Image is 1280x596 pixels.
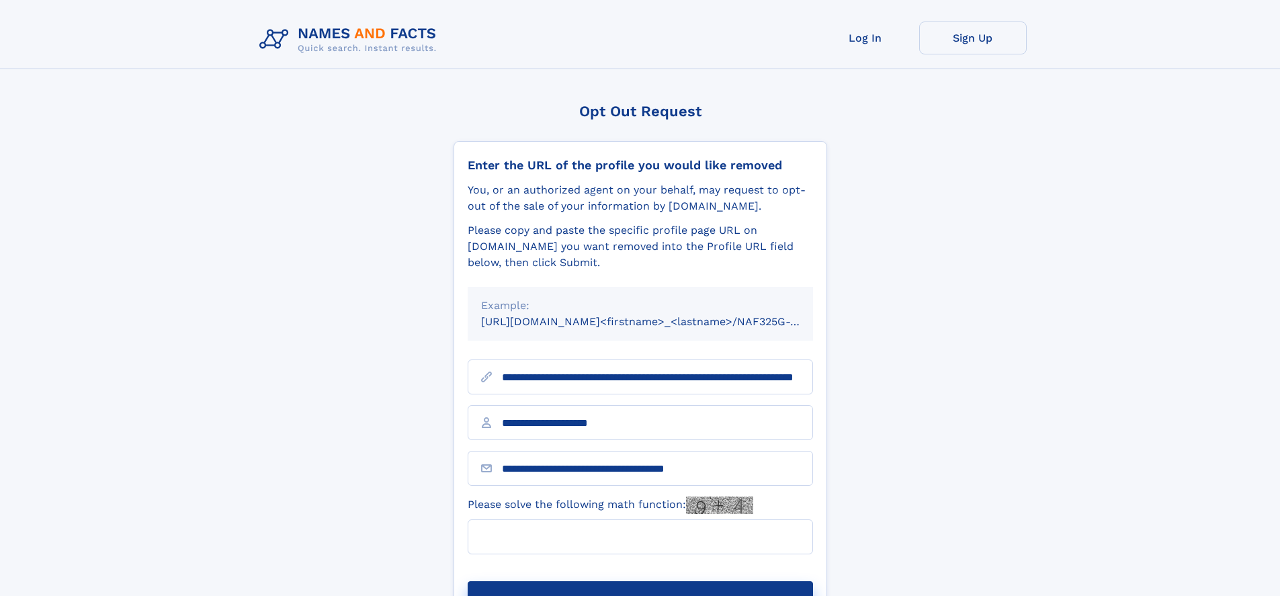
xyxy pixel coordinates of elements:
a: Sign Up [919,22,1027,54]
div: Example: [481,298,800,314]
div: Opt Out Request [454,103,827,120]
div: You, or an authorized agent on your behalf, may request to opt-out of the sale of your informatio... [468,182,813,214]
div: Enter the URL of the profile you would like removed [468,158,813,173]
img: Logo Names and Facts [254,22,447,58]
div: Please copy and paste the specific profile page URL on [DOMAIN_NAME] you want removed into the Pr... [468,222,813,271]
label: Please solve the following math function: [468,497,753,514]
a: Log In [812,22,919,54]
small: [URL][DOMAIN_NAME]<firstname>_<lastname>/NAF325G-xxxxxxxx [481,315,839,328]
